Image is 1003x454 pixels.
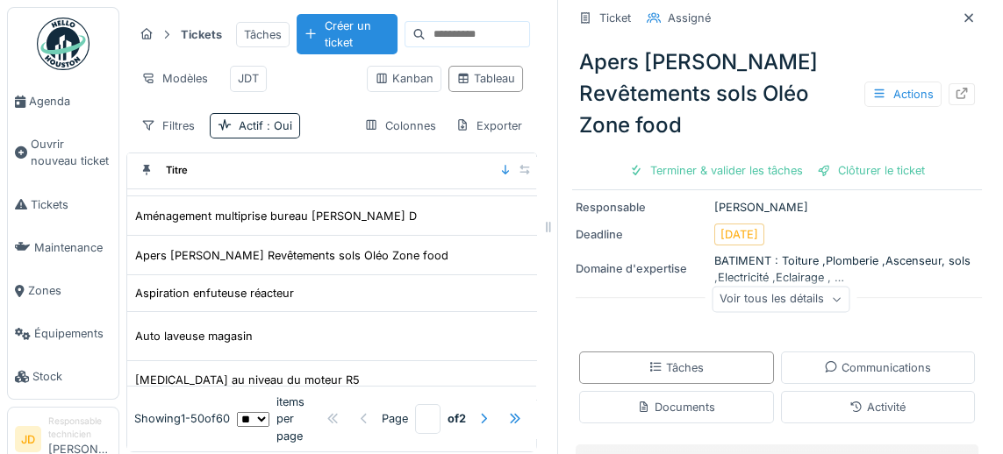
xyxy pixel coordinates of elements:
div: Aménagement multiprise bureau [PERSON_NAME] D [135,208,417,224]
div: Assigné [668,10,711,26]
span: Maintenance [34,239,111,256]
div: Deadline [576,226,707,243]
span: Ouvrir nouveau ticket [31,136,111,169]
div: Activité [849,399,906,415]
div: Aspiration enfuteuse réacteur [135,285,294,301]
strong: of 2 [448,410,466,427]
div: Actions [864,82,942,107]
span: Stock [32,368,111,385]
div: Domaine d'expertise [576,260,707,277]
div: BATIMENT : Toiture ,Plomberie ,Ascenseur, sols ,Electricité ,Eclairage , … [576,252,978,286]
div: items per page [237,394,319,444]
a: Zones [8,269,118,312]
span: Tickets [31,196,111,213]
span: Agenda [29,93,111,110]
span: : Oui [263,119,292,132]
div: Tâches [648,359,704,376]
div: Modèles [133,66,216,91]
a: Maintenance [8,226,118,269]
div: Communications [824,359,931,376]
div: JDT [238,70,259,87]
div: Tâches [236,22,290,47]
div: [PERSON_NAME] [576,199,978,216]
span: Zones [28,282,111,299]
a: Équipements [8,312,118,355]
div: Créer un ticket [297,14,398,54]
a: Ouvrir nouveau ticket [8,123,118,182]
div: Apers [PERSON_NAME] Revêtements sols Oléo Zone food [135,247,448,264]
div: Documents [637,399,715,415]
div: Apers [PERSON_NAME] Revêtements sols Oléo Zone food [572,39,982,148]
div: [DATE] [720,226,758,243]
div: Showing 1 - 50 of 60 [134,410,230,427]
a: Stock [8,355,118,398]
div: Actif [239,117,292,134]
div: Kanban [375,70,433,87]
div: [MEDICAL_DATA] au niveau du moteur R5 [135,372,360,388]
div: Clôturer le ticket [810,159,932,182]
div: Voir tous les détails [712,287,849,312]
div: Filtres [133,113,203,138]
strong: Tickets [174,26,229,43]
div: Colonnes [356,113,444,138]
img: Badge_color-CXgf-gQk.svg [37,18,90,70]
li: JD [15,426,41,452]
div: Terminer & valider les tâches [622,159,810,182]
span: Équipements [34,325,111,342]
div: Titre [166,163,188,178]
div: Page [382,410,408,427]
div: Exporter [448,113,530,138]
div: Responsable [576,199,707,216]
a: Tickets [8,183,118,226]
div: Tableau [456,70,515,87]
a: Agenda [8,80,118,123]
div: Ticket [599,10,631,26]
div: Auto laveuse magasin [135,328,253,344]
div: Responsable technicien [48,415,111,442]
